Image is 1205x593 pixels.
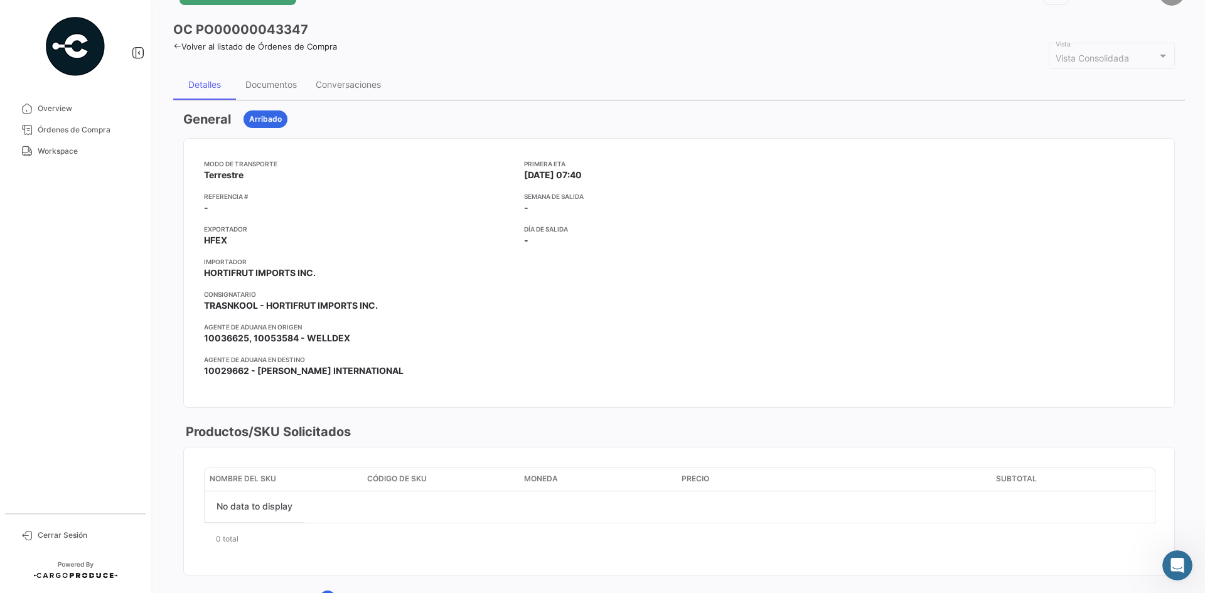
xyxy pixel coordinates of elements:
[682,473,709,484] span: Precio
[38,146,136,157] span: Workspace
[10,141,141,162] a: Workspace
[524,224,834,234] app-card-info-title: Día de Salida
[20,137,191,171] b: [PERSON_NAME][EMAIL_ADDRESS][PERSON_NAME][DOMAIN_NAME]
[44,15,107,78] img: powered-by.png
[55,62,231,87] div: buen dia me apoyan dando de alta al op [PERSON_NAME]
[1056,53,1129,63] mat-select-trigger: Vista Consolidada
[215,406,235,426] button: Enviar un mensaje…
[204,299,378,312] span: TRASNKOOL - HORTIFRUT IMPORTS INC.
[249,114,282,125] span: Arribado
[205,468,362,491] datatable-header-cell: Nombre del SKU
[204,224,514,234] app-card-info-title: Exportador
[204,191,514,201] app-card-info-title: Referencia #
[204,332,350,345] span: 10036625, 10053584 - WELLDEX
[10,98,141,119] a: Overview
[204,267,316,279] span: HORTIFRUT IMPORTS INC.
[60,411,70,421] button: Selector de gif
[524,201,528,214] span: -
[204,201,208,214] span: -
[10,234,241,277] div: Jose dice…
[204,169,244,181] span: Terrestre
[205,491,304,523] div: No data to display
[204,523,1154,555] div: 0 total
[11,385,240,406] textarea: Escribe un mensaje...
[173,41,337,51] a: Volver al listado de Órdenes de Compra
[61,5,105,14] h1: Operator
[10,104,241,234] div: Operator dice…
[204,234,227,247] span: HFEX
[1162,550,1192,580] iframe: Intercom live chat
[188,79,221,90] div: Detalles
[10,55,241,104] div: Jose dice…
[367,473,427,484] span: Código de SKU
[524,473,558,484] span: Moneda
[19,411,29,421] button: Adjuntar un archivo
[20,112,196,173] div: Las respuestas te llegarán aquí y por correo electrónico: ✉️
[204,365,404,377] span: 10029662 - [PERSON_NAME] INTERNATIONAL
[183,110,231,128] h3: General
[69,242,231,254] div: tan bien de favor al [PERSON_NAME]
[245,79,297,90] div: Documentos
[8,8,32,31] button: go back
[31,192,64,202] b: [DATE]
[524,159,834,169] app-card-info-title: Primera ETA
[38,530,136,541] span: Cerrar Sesión
[204,355,514,365] app-card-info-title: Agente de Aduana en Destino
[38,103,136,114] span: Overview
[196,8,220,31] button: Inicio
[40,411,50,421] button: Selector de emoji
[173,21,308,38] h3: OC PO00000043347
[362,468,520,491] datatable-header-cell: Código de SKU
[524,169,582,181] span: [DATE] 07:40
[36,9,56,29] img: Profile image for Operator
[10,104,206,211] div: Las respuestas te llegarán aquí y por correo electrónico:✉️[PERSON_NAME][EMAIL_ADDRESS][PERSON_NA...
[204,289,514,299] app-card-info-title: Consignatario
[204,322,514,332] app-card-info-title: Agente de Aduana en Origen
[210,473,276,484] span: Nombre del SKU
[80,411,90,421] button: Start recording
[316,79,381,90] div: Conversaciones
[524,191,834,201] app-card-info-title: Semana de Salida
[38,124,136,136] span: Órdenes de Compra
[20,214,95,222] div: Operator • Hace 2h
[20,179,196,204] div: El equipo volverá: 🕒
[183,423,351,441] h3: Productos/SKU Solicitados
[204,159,514,169] app-card-info-title: Modo de Transporte
[204,257,514,267] app-card-info-title: Importador
[45,55,241,94] div: buen dia me apoyan dando de alta al op [PERSON_NAME]
[996,473,1037,484] span: Subtotal
[519,468,677,491] datatable-header-cell: Moneda
[524,234,528,247] span: -
[220,8,243,30] div: Cerrar
[61,14,193,34] p: El equipo también puede ayudar
[59,234,241,262] div: tan bien de favor al [PERSON_NAME]
[10,119,141,141] a: Órdenes de Compra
